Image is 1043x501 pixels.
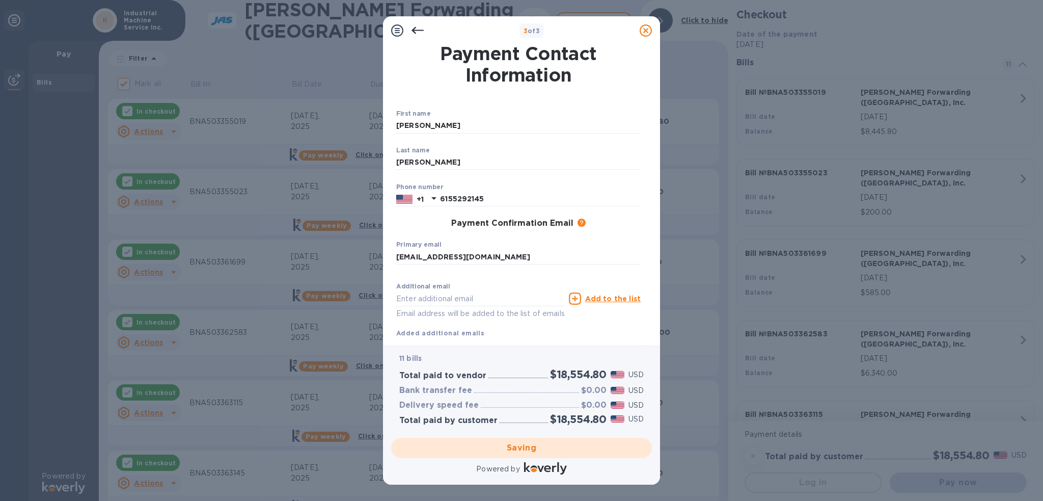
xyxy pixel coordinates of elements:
img: USD [611,387,624,394]
img: USD [611,371,624,378]
img: US [396,194,413,205]
label: Last name [396,147,430,153]
h3: $0.00 [581,386,607,395]
h3: Total paid by customer [399,416,498,426]
p: Powered by [476,464,519,474]
b: of 3 [524,27,540,35]
p: USD [628,414,644,425]
p: USD [628,400,644,411]
h2: $18,554.80 [550,368,607,381]
img: USD [611,402,624,409]
u: Add to the list [585,295,641,303]
h3: Delivery speed fee [399,401,479,410]
h2: $18,554.80 [550,413,607,426]
h3: Bank transfer fee [399,386,472,395]
h3: Total paid to vendor [399,371,486,381]
label: First name [396,111,430,117]
p: +1 [417,194,424,204]
img: Logo [524,462,567,474]
input: Enter your first name [396,118,641,134]
b: Added additional emails [396,329,484,337]
h3: Payment Confirmation Email [451,219,573,228]
b: 11 bills [399,354,422,362]
input: Enter your last name [396,155,641,170]
input: Enter your primary email [396,249,641,265]
p: USD [628,385,644,396]
input: Enter your phone number [440,192,641,207]
span: 3 [524,27,528,35]
label: Primary email [396,242,442,248]
p: Email address will be added to the list of emails [396,308,565,320]
label: Phone number [396,184,443,190]
p: USD [628,370,644,380]
h1: Payment Contact Information [396,43,641,86]
h3: $0.00 [581,401,607,410]
img: USD [611,415,624,423]
label: Additional email [396,284,450,290]
input: Enter additional email [396,291,565,306]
